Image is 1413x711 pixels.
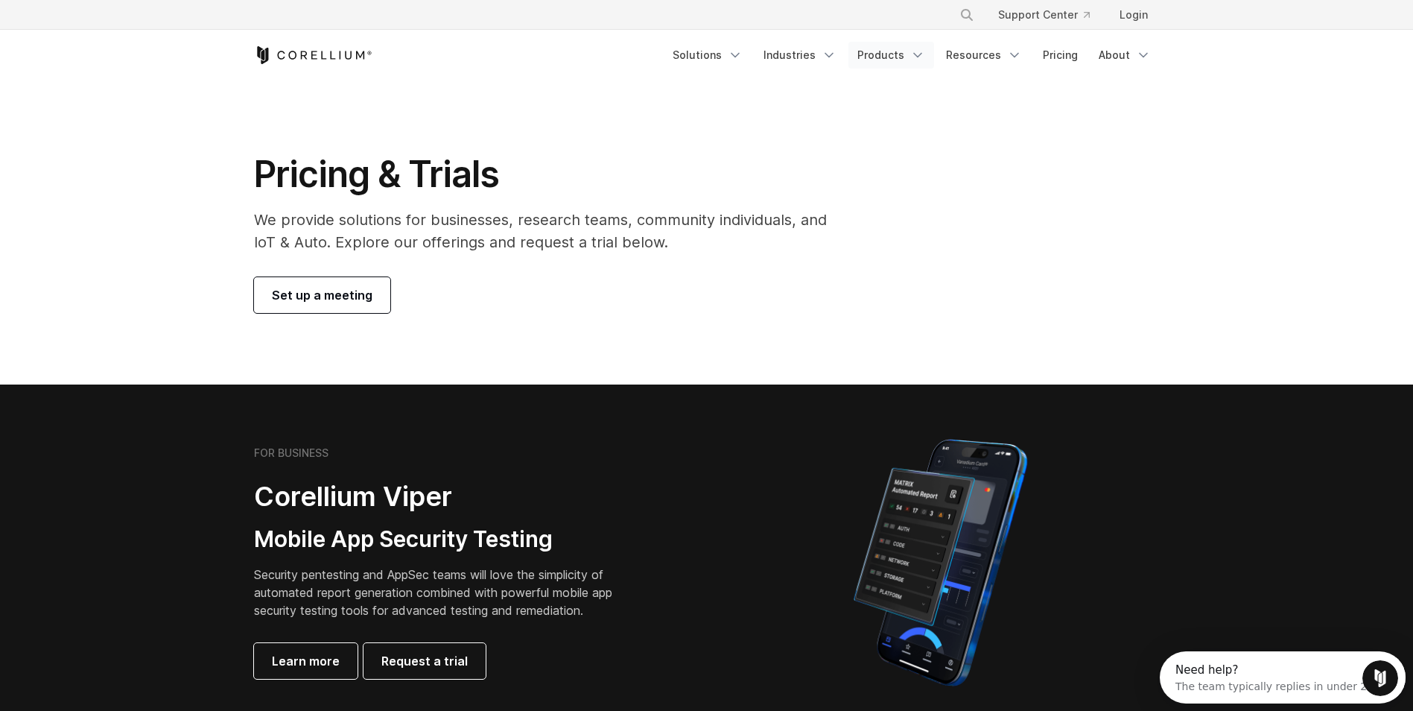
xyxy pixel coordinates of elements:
a: Solutions [664,42,752,69]
h3: Mobile App Security Testing [254,525,635,554]
button: Search [953,1,980,28]
div: The team typically replies in under 2h [16,25,214,40]
a: Products [848,42,934,69]
iframe: Intercom live chat [1362,660,1398,696]
div: Need help? [16,13,214,25]
a: Pricing [1034,42,1087,69]
span: Set up a meeting [272,286,372,304]
h2: Corellium Viper [254,480,635,513]
p: Security pentesting and AppSec teams will love the simplicity of automated report generation comb... [254,566,635,619]
div: Navigation Menu [942,1,1160,28]
a: Support Center [986,1,1102,28]
h1: Pricing & Trials [254,152,848,197]
a: Login [1108,1,1160,28]
a: Resources [937,42,1031,69]
a: Industries [755,42,845,69]
a: About [1090,42,1160,69]
a: Corellium Home [254,46,372,64]
img: Corellium MATRIX automated report on iPhone showing app vulnerability test results across securit... [828,432,1052,693]
h6: FOR BUSINESS [254,446,328,460]
a: Set up a meeting [254,277,390,313]
div: Navigation Menu [664,42,1160,69]
p: We provide solutions for businesses, research teams, community individuals, and IoT & Auto. Explo... [254,209,848,253]
span: Learn more [272,652,340,670]
a: Learn more [254,643,358,679]
iframe: Intercom live chat discovery launcher [1160,651,1406,704]
span: Request a trial [381,652,468,670]
div: Open Intercom Messenger [6,6,258,47]
a: Request a trial [363,643,486,679]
